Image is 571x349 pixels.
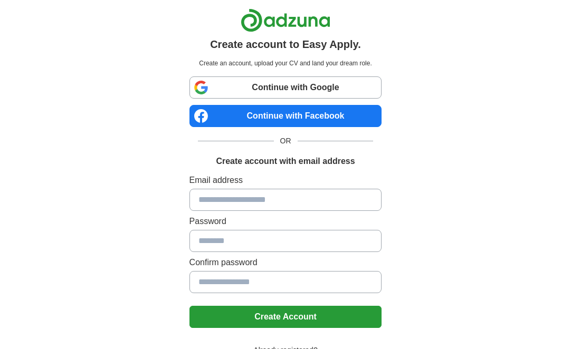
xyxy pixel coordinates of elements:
label: Confirm password [189,256,382,269]
h1: Create account with email address [216,155,355,168]
p: Create an account, upload your CV and land your dream role. [192,59,380,68]
label: Email address [189,174,382,187]
button: Create Account [189,306,382,328]
a: Continue with Facebook [189,105,382,127]
label: Password [189,215,382,228]
h1: Create account to Easy Apply. [210,36,361,52]
a: Continue with Google [189,76,382,99]
img: Adzuna logo [241,8,330,32]
span: OR [274,135,298,147]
